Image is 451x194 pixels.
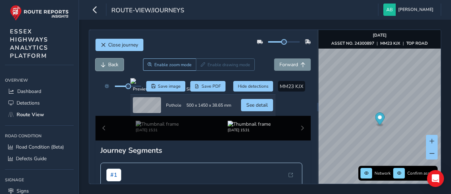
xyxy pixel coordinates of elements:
[158,83,181,89] span: Save image
[136,121,179,127] img: Thumbnail frame
[383,4,436,16] button: [PERSON_NAME]
[331,40,428,46] div: | |
[17,100,40,106] span: Detections
[108,42,138,48] span: Close journey
[406,40,428,46] strong: TOP ROAD
[383,4,396,16] img: diamond-layout
[375,113,384,127] div: Map marker
[373,32,387,38] strong: [DATE]
[375,170,391,176] span: Network
[5,141,74,153] a: Road Condition (Beta)
[106,169,121,181] span: # 1
[5,153,74,164] a: Defects Guide
[398,4,433,16] span: [PERSON_NAME]
[143,58,196,71] button: Zoom
[190,81,226,92] button: PDF
[274,58,311,71] button: Forward
[184,95,234,116] td: 500 x 1450 x 38.65 mm
[228,121,271,127] img: Thumbnail frame
[10,5,69,21] img: rr logo
[5,86,74,97] a: Dashboard
[280,83,303,90] span: MM23 KJX
[5,175,74,185] div: Signage
[5,109,74,120] a: Route View
[380,40,400,46] strong: MM23 KJX
[17,88,41,95] span: Dashboard
[17,111,44,118] span: Route View
[154,62,192,68] span: Enable zoom mode
[241,99,273,111] button: See detail
[246,102,268,108] span: See detail
[163,95,184,116] td: Pothole
[5,131,74,141] div: Road Condition
[16,144,64,150] span: Road Condition (Beta)
[228,127,271,133] div: [DATE] 15:31
[95,39,143,51] button: Close journey
[136,127,179,133] div: [DATE] 15:31
[146,81,185,92] button: Save
[111,6,184,16] span: route-view/journeys
[427,170,444,187] div: Open Intercom Messenger
[238,83,268,89] span: Hide detections
[331,40,374,46] strong: ASSET NO. 24300897
[5,75,74,86] div: Overview
[5,97,74,109] a: Detections
[407,170,435,176] span: Confirm assets
[202,83,221,89] span: Save PDF
[108,61,118,68] span: Back
[279,61,298,68] span: Forward
[233,81,273,92] button: Hide detections
[100,145,306,155] div: Journey Segments
[16,155,47,162] span: Defects Guide
[10,27,48,60] span: ESSEX HIGHWAYS ANALYTICS PLATFORM
[95,58,124,71] button: Back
